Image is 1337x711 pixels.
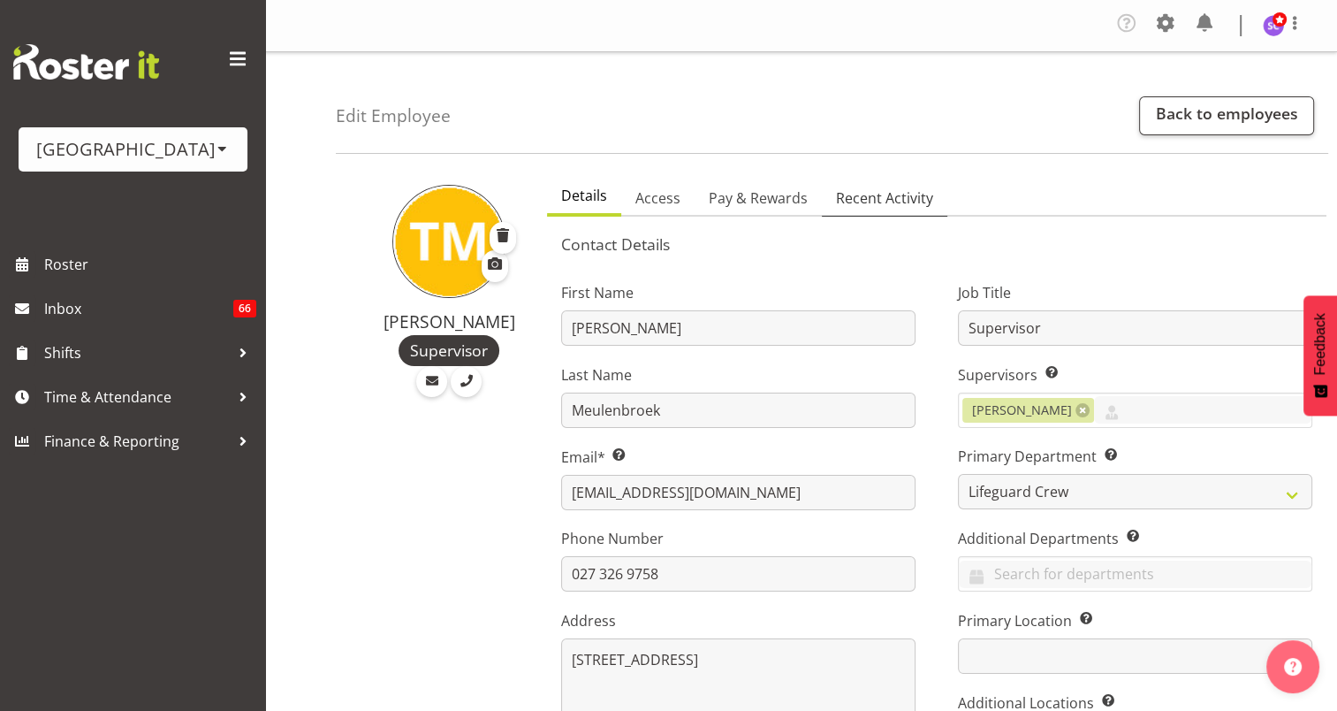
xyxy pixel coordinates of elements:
img: stephen-cook564.jpg [1263,15,1284,36]
h4: [PERSON_NAME] [373,312,526,332]
span: Feedback [1312,313,1328,375]
h4: Edit Employee [336,106,451,126]
span: [PERSON_NAME] [972,401,1072,420]
button: Feedback - Show survey [1303,295,1337,416]
span: Pay & Rewards [709,187,808,209]
input: First Name [561,310,915,346]
label: Additional Departments [958,528,1312,549]
a: Back to employees [1139,96,1314,135]
input: Email Address [561,475,915,510]
span: Access [635,187,680,209]
img: thomas-meulenbroek4912.jpg [392,185,505,298]
div: [GEOGRAPHIC_DATA] [36,136,230,163]
a: Email Employee [416,366,447,397]
span: Recent Activity [836,187,933,209]
input: Job Title [958,310,1312,346]
span: Shifts [44,340,230,366]
label: Job Title [958,282,1312,303]
img: help-xxl-2.png [1284,658,1302,676]
span: Inbox [44,295,233,322]
label: Last Name [561,364,915,386]
span: 66 [233,300,256,317]
span: Time & Attendance [44,384,230,410]
span: Finance & Reporting [44,428,230,455]
label: Supervisors [958,364,1312,386]
h5: Contact Details [561,234,1312,254]
input: Phone Number [561,556,915,592]
span: Roster [44,251,256,278]
span: Details [561,185,607,206]
label: Email* [561,447,915,468]
a: Call Employee [451,366,482,397]
img: Rosterit website logo [13,44,159,80]
label: Primary Department [958,446,1312,467]
label: Address [561,610,915,631]
input: Search for departments [959,561,1311,588]
label: Phone Number [561,528,915,549]
label: First Name [561,282,915,303]
span: Supervisor [410,339,488,362]
input: Last Name [561,393,915,428]
label: Primary Location [958,610,1312,631]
